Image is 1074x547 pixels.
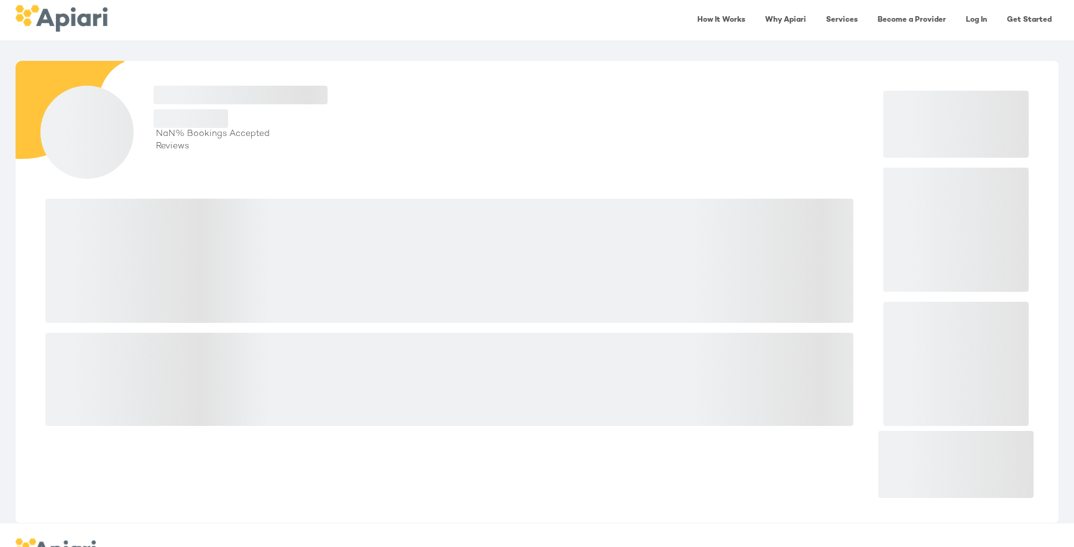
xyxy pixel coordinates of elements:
[15,5,108,32] img: logo
[758,7,814,33] a: Why Apiari
[154,128,858,140] div: NaN % Bookings Accepted
[690,7,753,33] a: How It Works
[819,7,865,33] a: Services
[999,7,1059,33] a: Get Started
[870,7,953,33] a: Become a Provider
[958,7,994,33] a: Log In
[154,140,858,153] div: Reviews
